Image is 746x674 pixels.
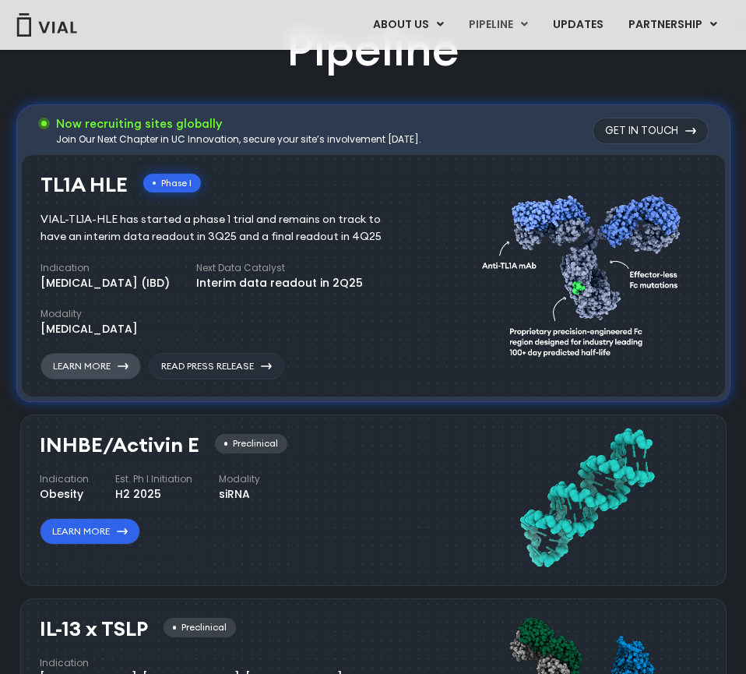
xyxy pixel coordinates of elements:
div: Join Our Next Chapter in UC Innovation, secure your site’s involvement [DATE]. [56,132,421,146]
img: Vial Logo [16,13,78,37]
h3: TL1A HLE [40,174,128,196]
a: UPDATES [540,12,615,38]
h4: Modality [40,307,138,321]
h4: Est. Ph I Initiation [115,472,192,486]
a: Read Press Release [149,353,284,379]
h3: IL-13 x TSLP [40,618,148,640]
h4: Indication [40,472,89,486]
a: PARTNERSHIPMenu Toggle [616,12,730,38]
div: [MEDICAL_DATA] [40,321,138,337]
div: Interim data readout in 2Q25 [196,275,363,291]
div: Preclinical [164,618,236,637]
h4: Next Data Catalyst [196,261,363,275]
a: Get in touch [593,118,709,144]
a: PIPELINEMenu Toggle [456,12,540,38]
a: ABOUT USMenu Toggle [361,12,456,38]
h4: Modality [219,472,260,486]
div: Preclinical [215,434,287,453]
div: H2 2025 [115,486,192,503]
div: siRNA [219,486,260,503]
div: [MEDICAL_DATA] (IBD) [40,275,170,291]
a: Learn More [40,518,140,545]
a: Learn More [40,353,141,379]
h3: INHBE/Activin E [40,434,199,457]
h3: Now recruiting sites globally [56,115,421,132]
img: TL1A antibody diagram. [482,166,691,380]
div: Obesity [40,486,89,503]
div: VIAL-TL1A-HLE has started a phase 1 trial and remains on track to have an interim data readout in... [40,211,404,245]
div: Phase I [143,174,201,193]
h4: Indication [40,261,170,275]
h4: Indication [40,656,343,670]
